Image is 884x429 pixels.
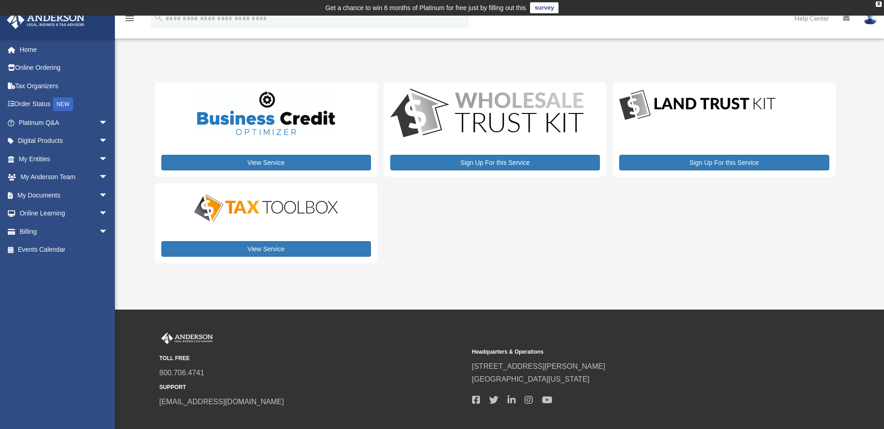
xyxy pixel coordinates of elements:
img: LandTrust_lgo-1.jpg [619,89,776,122]
a: Billingarrow_drop_down [6,222,122,241]
a: Home [6,40,122,59]
a: survey [530,2,559,13]
a: 800.706.4741 [160,369,205,377]
i: menu [124,13,135,24]
a: My Anderson Teamarrow_drop_down [6,168,122,186]
a: Tax Organizers [6,77,122,95]
a: [STREET_ADDRESS][PERSON_NAME] [472,362,605,370]
a: Events Calendar [6,241,122,259]
span: arrow_drop_down [99,204,117,223]
a: Platinum Q&Aarrow_drop_down [6,113,122,132]
a: [GEOGRAPHIC_DATA][US_STATE] [472,375,590,383]
a: Sign Up For this Service [619,155,829,170]
span: arrow_drop_down [99,168,117,187]
i: search [154,12,164,23]
span: arrow_drop_down [99,150,117,169]
img: Anderson Advisors Platinum Portal [160,333,215,344]
div: NEW [53,97,73,111]
span: arrow_drop_down [99,186,117,205]
small: Headquarters & Operations [472,347,778,357]
a: Sign Up For this Service [390,155,600,170]
small: SUPPORT [160,383,466,392]
a: Online Learningarrow_drop_down [6,204,122,223]
a: Digital Productsarrow_drop_down [6,132,117,150]
img: Anderson Advisors Platinum Portal [4,11,87,29]
a: My Documentsarrow_drop_down [6,186,122,204]
div: Get a chance to win 6 months of Platinum for free just by filling out this [325,2,526,13]
img: User Pic [863,11,877,25]
span: arrow_drop_down [99,222,117,241]
img: WS-Trust-Kit-lgo-1.jpg [390,89,583,140]
a: [EMAIL_ADDRESS][DOMAIN_NAME] [160,398,284,406]
a: menu [124,16,135,24]
small: TOLL FREE [160,354,466,363]
a: My Entitiesarrow_drop_down [6,150,122,168]
div: close [876,1,882,7]
span: arrow_drop_down [99,113,117,132]
a: Online Ordering [6,59,122,77]
a: View Service [161,241,371,257]
a: View Service [161,155,371,170]
span: arrow_drop_down [99,132,117,151]
a: Order StatusNEW [6,95,122,114]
